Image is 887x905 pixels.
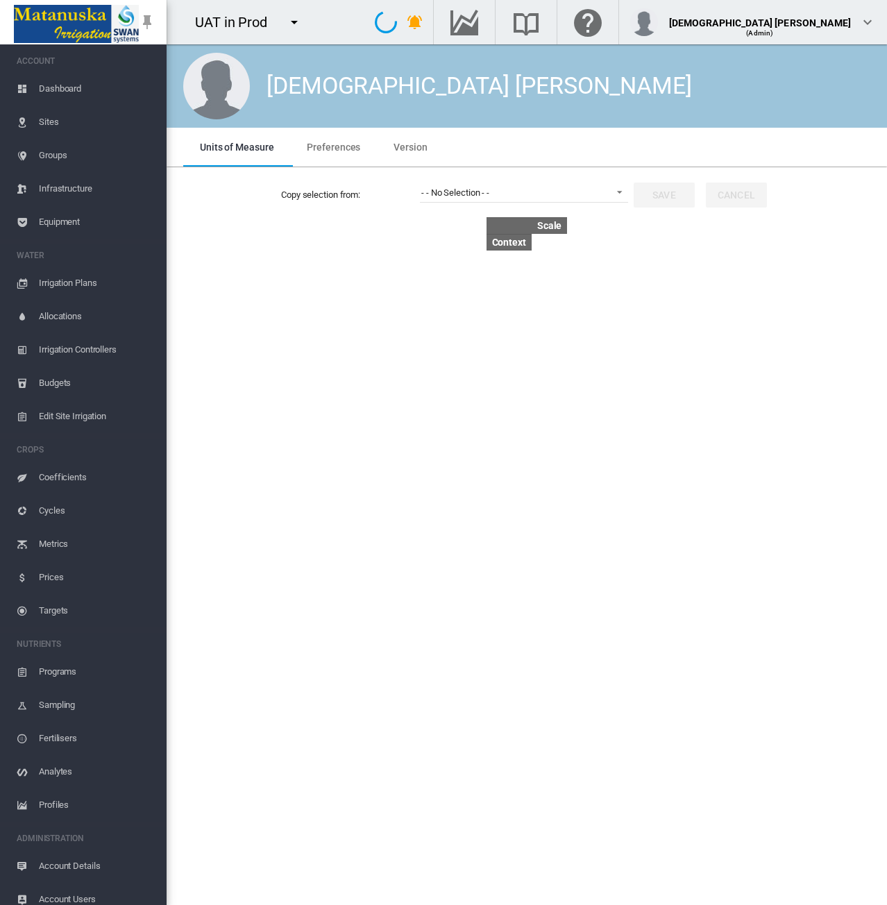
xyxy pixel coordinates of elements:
[532,217,568,234] th: Scale
[39,655,155,688] span: Programs
[39,300,155,333] span: Allocations
[39,788,155,822] span: Profiles
[39,172,155,205] span: Infrastructure
[307,142,360,153] span: Preferences
[183,53,250,119] img: male.jpg
[14,5,139,43] img: Matanuska_LOGO.png
[39,267,155,300] span: Irrigation Plans
[39,849,155,883] span: Account Details
[630,8,658,36] img: profile.jpg
[267,69,692,103] div: [DEMOGRAPHIC_DATA] [PERSON_NAME]
[39,366,155,400] span: Budgets
[39,333,155,366] span: Irrigation Controllers
[706,183,767,208] button: Cancel
[421,187,489,198] div: - - No Selection - -
[17,633,155,655] span: NUTRIENTS
[509,14,543,31] md-icon: Search the knowledge base
[17,439,155,461] span: CROPS
[407,14,423,31] md-icon: icon-bell-ring
[39,494,155,527] span: Cycles
[39,461,155,494] span: Coefficients
[195,12,280,32] div: UAT in Prod
[39,400,155,433] span: Edit Site Irrigation
[280,8,308,36] button: icon-menu-down
[39,755,155,788] span: Analytes
[39,205,155,239] span: Equipment
[39,561,155,594] span: Prices
[139,14,155,31] md-icon: icon-pin
[394,142,427,153] span: Version
[39,105,155,139] span: Sites
[39,139,155,172] span: Groups
[39,72,155,105] span: Dashboard
[859,14,876,31] md-icon: icon-chevron-down
[17,244,155,267] span: WATER
[487,234,532,251] th: Context
[39,722,155,755] span: Fertilisers
[39,527,155,561] span: Metrics
[200,142,273,153] span: Units of Measure
[39,688,155,722] span: Sampling
[746,29,773,37] span: (Admin)
[401,8,429,36] button: icon-bell-ring
[39,594,155,627] span: Targets
[448,14,481,31] md-icon: Go to the Data Hub
[286,14,303,31] md-icon: icon-menu-down
[17,50,155,72] span: ACCOUNT
[281,189,420,201] label: Copy selection from:
[571,14,605,31] md-icon: Click here for help
[669,10,851,24] div: [DEMOGRAPHIC_DATA] [PERSON_NAME]
[634,183,695,208] button: Save
[17,827,155,849] span: ADMINISTRATION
